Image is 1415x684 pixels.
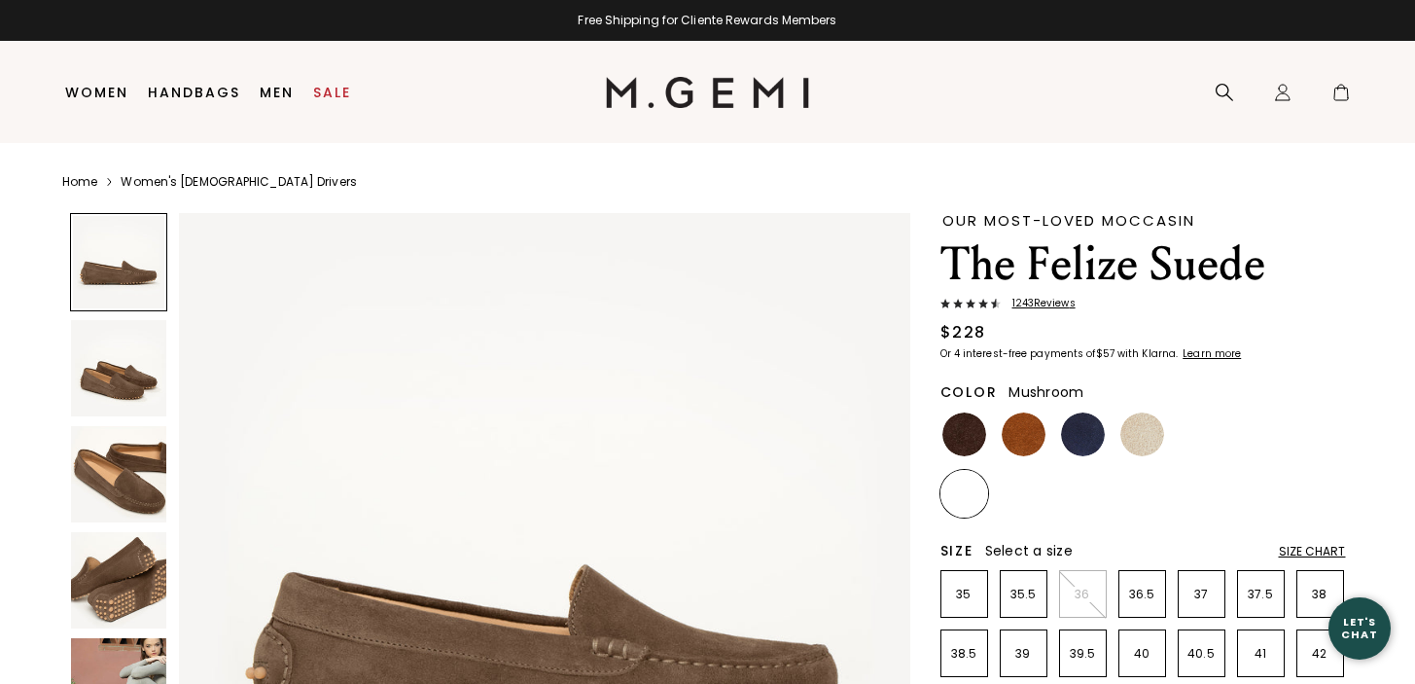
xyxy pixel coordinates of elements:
h1: The Felize Suede [940,237,1346,292]
a: Home [62,174,97,190]
a: Learn more [1181,348,1241,360]
p: 36.5 [1119,587,1165,602]
img: Leopard Print [1002,472,1045,516]
h2: Color [940,384,998,400]
p: 42 [1297,646,1343,662]
p: 38 [1297,587,1343,602]
p: 36 [1060,587,1106,602]
p: 37.5 [1238,587,1284,602]
a: Women's [DEMOGRAPHIC_DATA] Drivers [121,174,356,190]
klarna-placement-style-amount: $57 [1096,346,1114,361]
div: Let's Chat [1328,616,1391,640]
a: 1243Reviews [940,298,1346,313]
img: Latte [1120,413,1164,456]
img: The Felize Suede [71,320,167,416]
p: 40 [1119,646,1165,662]
img: Olive [1120,472,1164,516]
p: 41 [1238,646,1284,662]
a: Handbags [148,85,240,100]
span: Mushroom [1008,382,1083,402]
klarna-placement-style-body: with Klarna [1117,346,1181,361]
span: Select a size [985,541,1073,560]
div: $228 [940,321,986,344]
img: M.Gemi [606,77,809,108]
p: 39 [1001,646,1046,662]
img: Chocolate [942,413,986,456]
a: Women [65,85,128,100]
p: 38.5 [941,646,987,662]
img: Mushroom [942,472,986,516]
klarna-placement-style-cta: Learn more [1183,346,1241,361]
p: 35.5 [1001,587,1046,602]
img: The Felize Suede [71,532,167,629]
img: Pistachio [1061,472,1105,516]
img: Sunflower [1180,472,1223,516]
a: Sale [313,85,351,100]
p: 37 [1179,587,1224,602]
p: 40.5 [1179,646,1224,662]
div: Size Chart [1279,544,1346,559]
img: Saddle [1002,413,1045,456]
p: 35 [941,587,987,602]
klarna-placement-style-body: Or 4 interest-free payments of [940,346,1096,361]
img: Black [1239,413,1283,456]
a: Men [260,85,294,100]
img: Midnight Blue [1061,413,1105,456]
img: Sunset Red [1298,413,1342,456]
span: 1243 Review s [1001,298,1076,309]
div: Our Most-Loved Moccasin [942,213,1346,228]
img: The Felize Suede [71,426,167,522]
img: Burgundy [1239,472,1283,516]
h2: Size [940,543,973,558]
p: 39.5 [1060,646,1106,662]
img: Gray [1180,413,1223,456]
